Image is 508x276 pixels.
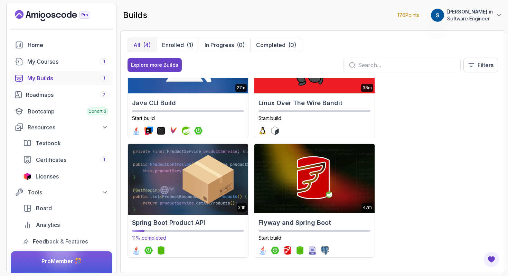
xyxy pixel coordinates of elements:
[187,41,193,49] div: (1)
[103,157,105,163] span: 1
[36,139,61,147] span: Textbook
[28,123,108,131] div: Resources
[162,41,184,49] p: Enrolled
[254,144,375,258] a: Flyway and Spring Boot card47mFlyway and Spring BootStart buildjava logospring-boot logoflyway lo...
[132,246,140,255] img: java logo
[125,142,251,215] img: Spring Boot Product API card
[132,127,140,135] img: java logo
[11,186,112,199] button: Tools
[254,24,375,138] a: Linux Over The Wire Bandit card38mLinux Over The Wire BanditStart buildlinux logobash logo
[296,246,304,255] img: spring-data-jpa logo
[483,251,500,268] button: Open Feedback Button
[19,136,112,150] a: textbook
[447,15,493,22] p: Software Engineer
[144,127,153,135] img: intellij logo
[205,41,234,49] p: In Progress
[271,246,279,255] img: spring-boot logo
[19,218,112,232] a: analytics
[33,237,88,246] span: Feedback & Features
[258,127,267,135] img: linux logo
[321,246,329,255] img: postgres logo
[128,144,248,258] a: Spring Boot Product API card2.1hSpring Boot Product API11% completedjava logospring-boot logospri...
[283,246,292,255] img: flyway logo
[128,24,248,138] a: Java CLI Build card27mJava CLI BuildStart buildjava logointellij logoterminal logomaven logosprin...
[36,204,52,212] span: Board
[169,127,178,135] img: maven logo
[199,38,250,52] button: In Progress(0)
[131,62,178,68] div: Explore more Builds
[463,58,498,72] button: Filters
[132,115,155,121] span: Start build
[258,235,281,241] span: Start build
[358,61,455,69] input: Search...
[238,205,245,210] p: 2.1h
[431,8,502,22] button: user profile image[PERSON_NAME] mSoftware Engineer
[23,173,31,180] img: jetbrains icon
[19,153,112,167] a: certificates
[103,59,105,64] span: 1
[88,109,106,114] span: Cohort 3
[28,41,108,49] div: Home
[258,218,370,228] h2: Flyway and Spring Boot
[447,8,493,15] p: [PERSON_NAME] m
[27,57,108,66] div: My Courses
[128,58,182,72] button: Explore more Builds
[28,107,108,116] div: Bootcamp
[123,10,147,21] h2: builds
[28,188,108,196] div: Tools
[478,61,493,69] p: Filters
[237,85,245,91] p: 27m
[27,74,108,82] div: My Builds
[19,234,112,248] a: feedback
[254,144,375,213] img: Flyway and Spring Boot card
[11,88,112,102] a: roadmaps
[271,127,279,135] img: bash logo
[363,85,372,91] p: 38m
[103,92,105,98] span: 7
[256,41,285,49] p: Completed
[397,12,419,19] p: 176 Points
[288,41,296,49] div: (0)
[26,91,108,99] div: Roadmaps
[363,205,372,210] p: 47m
[182,127,190,135] img: spring logo
[11,71,112,85] a: builds
[156,38,199,52] button: Enrolled(1)
[132,218,244,228] h2: Spring Boot Product API
[11,55,112,68] a: courses
[36,156,66,164] span: Certificates
[431,9,444,22] img: user profile image
[103,75,105,81] span: 1
[237,41,245,49] div: (0)
[250,38,302,52] button: Completed(0)
[19,201,112,215] a: board
[157,127,165,135] img: terminal logo
[258,98,370,108] h2: Linux Over The Wire Bandit
[132,98,244,108] h2: Java CLI Build
[308,246,317,255] img: sql logo
[144,246,153,255] img: spring-boot logo
[36,221,60,229] span: Analytics
[258,246,267,255] img: java logo
[36,172,59,181] span: Licenses
[11,121,112,134] button: Resources
[128,38,156,52] button: All(4)
[19,169,112,183] a: licenses
[133,41,140,49] p: All
[11,104,112,118] a: bootcamp
[143,41,151,49] div: (4)
[11,38,112,52] a: home
[15,10,106,21] a: Landing page
[258,115,281,121] span: Start build
[132,235,166,241] span: 11% completed
[157,246,165,255] img: spring-data-jpa logo
[194,127,203,135] img: spring-boot logo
